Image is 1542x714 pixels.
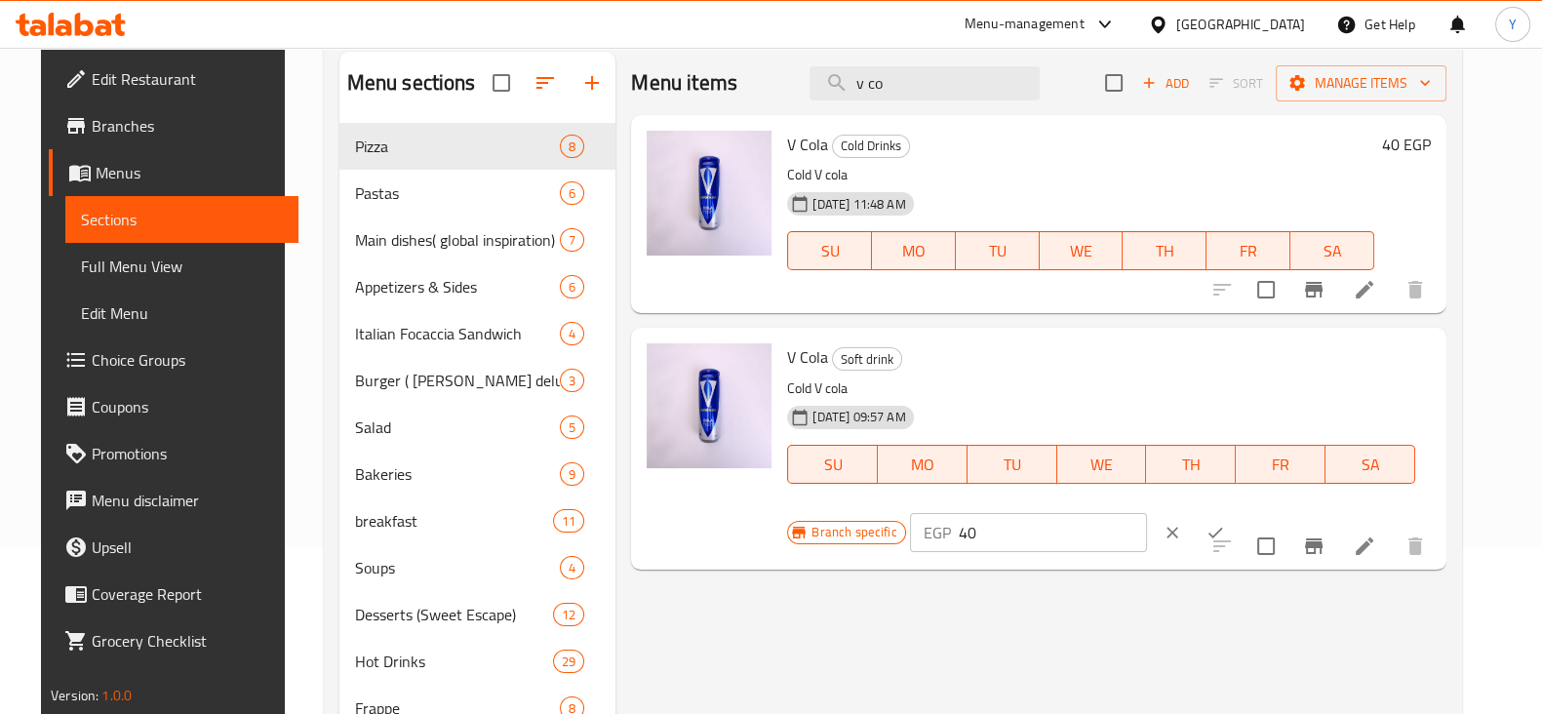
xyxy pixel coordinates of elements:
[1093,62,1134,103] span: Select section
[560,135,584,158] div: items
[1244,451,1318,479] span: FR
[92,535,283,559] span: Upsell
[96,161,283,184] span: Menus
[339,591,616,638] div: Desserts (Sweet Escape)12
[553,509,584,533] div: items
[872,231,956,270] button: MO
[832,347,902,371] div: Soft drink
[339,497,616,544] div: breakfast11
[1290,523,1337,570] button: Branch-specific-item
[355,650,554,673] span: Hot Drinks
[1151,511,1194,554] button: clear
[522,59,569,106] span: Sort sections
[968,445,1057,484] button: TU
[355,135,561,158] span: Pizza
[339,357,616,404] div: Burger ( [PERSON_NAME] deluxe)3
[787,342,828,372] span: V Cola
[92,489,283,512] span: Menu disclaimer
[554,653,583,671] span: 29
[1353,278,1376,301] a: Edit menu item
[1290,231,1374,270] button: SA
[561,138,583,156] span: 8
[964,237,1032,265] span: TU
[355,322,561,345] span: Italian Focaccia Sandwich
[355,228,561,252] div: Main dishes( global inspiration)
[553,603,584,626] div: items
[1194,511,1237,554] button: ok
[1290,266,1337,313] button: Branch-specific-item
[49,102,298,149] a: Branches
[796,451,870,479] span: SU
[49,617,298,664] a: Grocery Checklist
[49,430,298,477] a: Promotions
[339,217,616,263] div: Main dishes( global inspiration)7
[787,377,1414,401] p: Cold V cola
[1197,68,1276,99] span: Select section first
[1065,451,1139,479] span: WE
[49,383,298,430] a: Coupons
[832,135,910,158] div: Cold Drinks
[569,59,615,106] button: Add section
[51,683,99,708] span: Version:
[481,62,522,103] span: Select all sections
[49,149,298,196] a: Menus
[1245,269,1286,310] span: Select to update
[81,301,283,325] span: Edit Menu
[560,416,584,439] div: items
[1176,14,1305,35] div: [GEOGRAPHIC_DATA]
[1206,231,1290,270] button: FR
[1123,231,1206,270] button: TH
[1392,523,1439,570] button: delete
[554,606,583,624] span: 12
[65,196,298,243] a: Sections
[355,462,561,486] div: Bakeries
[81,208,283,231] span: Sections
[355,556,561,579] div: Soups
[886,451,960,479] span: MO
[355,181,561,205] span: Pastas
[347,68,476,98] h2: Menu sections
[560,369,584,392] div: items
[1325,445,1415,484] button: SA
[878,445,968,484] button: MO
[560,462,584,486] div: items
[49,524,298,571] a: Upsell
[355,603,554,626] span: Desserts (Sweet Escape)
[787,231,872,270] button: SU
[339,170,616,217] div: Pastas6
[561,418,583,437] span: 5
[92,582,283,606] span: Coverage Report
[561,372,583,390] span: 3
[1048,237,1116,265] span: WE
[880,237,948,265] span: MO
[561,231,583,250] span: 7
[355,416,561,439] div: Salad
[49,477,298,524] a: Menu disclaimer
[65,243,298,290] a: Full Menu View
[647,343,771,468] img: V Cola
[1291,71,1431,96] span: Manage items
[92,442,283,465] span: Promotions
[561,184,583,203] span: 6
[561,559,583,577] span: 4
[1134,68,1197,99] span: Add item
[339,404,616,451] div: Salad5
[975,451,1049,479] span: TU
[1134,68,1197,99] button: Add
[1353,535,1376,558] a: Edit menu item
[560,275,584,298] div: items
[355,509,554,533] span: breakfast
[1154,451,1228,479] span: TH
[339,638,616,685] div: Hot Drinks29
[339,451,616,497] div: Bakeries9
[355,275,561,298] div: Appetizers & Sides
[92,67,283,91] span: Edit Restaurant
[560,181,584,205] div: items
[1276,65,1446,101] button: Manage items
[1057,445,1147,484] button: WE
